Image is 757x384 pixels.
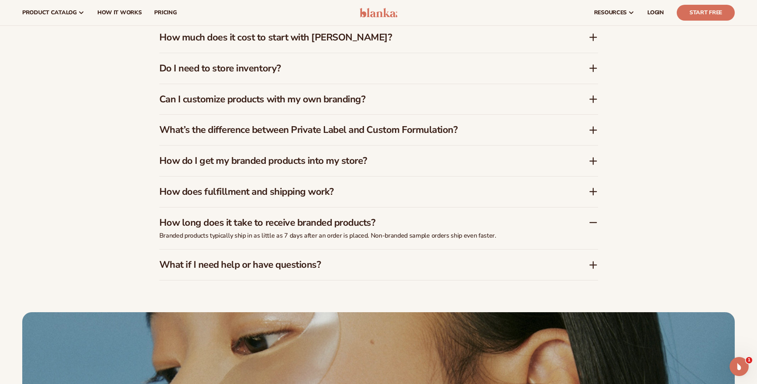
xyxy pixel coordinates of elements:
[159,155,565,167] h3: How do I get my branded products into my store?
[97,10,142,16] span: How It Works
[159,63,565,74] h3: Do I need to store inventory?
[159,94,565,105] h3: Can I customize products with my own branding?
[159,232,557,240] p: Branded products typically ship in as little as 7 days after an order is placed. Non-branded samp...
[154,10,176,16] span: pricing
[594,10,627,16] span: resources
[647,10,664,16] span: LOGIN
[677,5,735,21] a: Start Free
[360,8,397,17] img: logo
[22,10,77,16] span: product catalog
[159,124,565,136] h3: What’s the difference between Private Label and Custom Formulation?
[159,186,565,198] h3: How does fulfillment and shipping work?
[746,357,752,363] span: 1
[730,357,749,376] iframe: Intercom live chat
[159,259,565,271] h3: What if I need help or have questions?
[159,217,565,228] h3: How long does it take to receive branded products?
[159,32,565,43] h3: How much does it cost to start with [PERSON_NAME]?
